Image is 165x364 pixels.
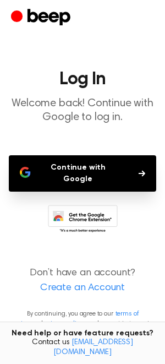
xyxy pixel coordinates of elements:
p: Welcome back! Continue with Google to log in. [9,97,156,124]
h1: Log In [9,70,156,88]
a: [EMAIL_ADDRESS][DOMAIN_NAME] [53,339,133,356]
p: By continuing, you agree to our and , and you opt in to receive emails from us. [9,309,156,339]
a: Create an Account [11,281,154,296]
a: privacy policy [45,320,82,327]
a: Beep [11,7,73,29]
p: Don’t have an account? [9,266,156,296]
span: Contact us [7,338,158,357]
button: Continue with Google [9,155,156,192]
